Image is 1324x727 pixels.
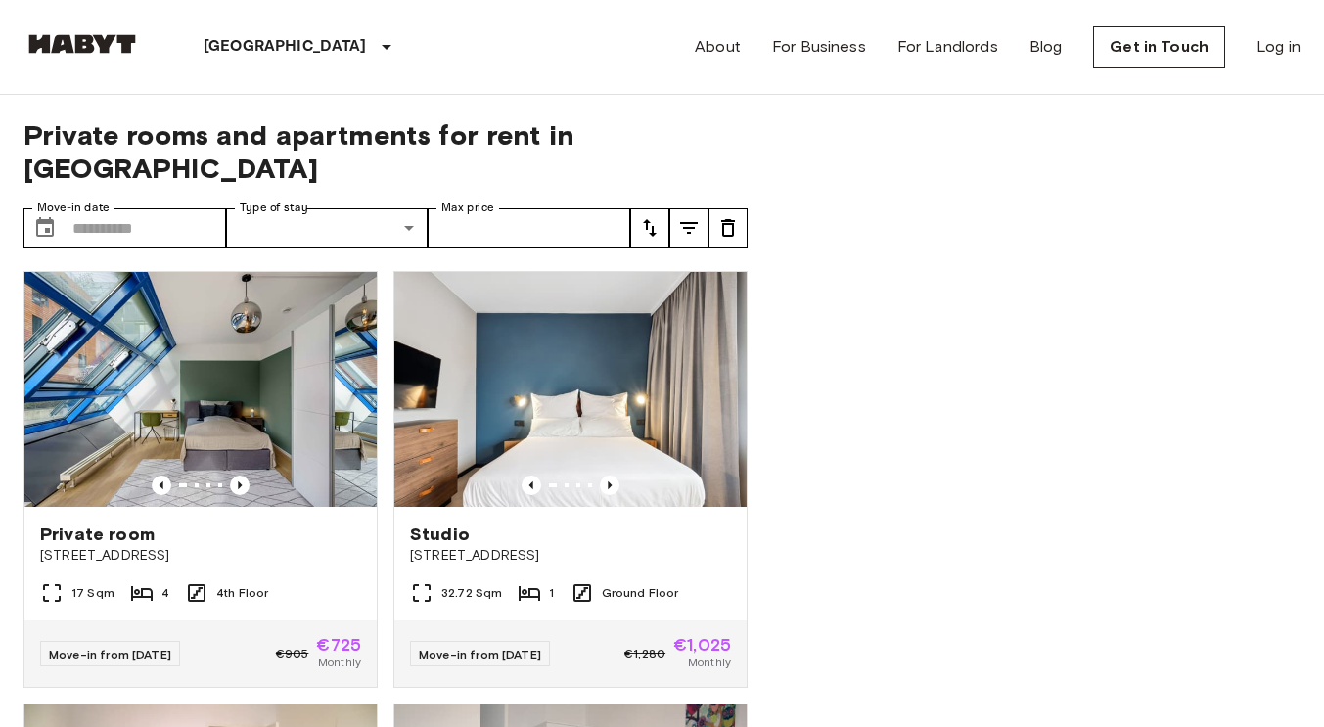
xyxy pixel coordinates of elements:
[410,546,731,566] span: [STREET_ADDRESS]
[602,584,679,602] span: Ground Floor
[316,636,361,654] span: €725
[40,523,155,546] span: Private room
[393,271,748,688] a: Marketing picture of unit DE-01-481-006-01Previous imagePrevious imageStudio[STREET_ADDRESS]32.72...
[772,35,866,59] a: For Business
[1093,26,1225,68] a: Get in Touch
[600,476,619,495] button: Previous image
[37,200,110,216] label: Move-in date
[522,476,541,495] button: Previous image
[897,35,998,59] a: For Landlords
[216,584,268,602] span: 4th Floor
[23,34,141,54] img: Habyt
[49,647,171,661] span: Move-in from [DATE]
[441,584,502,602] span: 32.72 Sqm
[688,654,731,671] span: Monthly
[669,208,708,248] button: tune
[318,654,361,671] span: Monthly
[1029,35,1063,59] a: Blog
[441,200,494,216] label: Max price
[276,645,309,662] span: €905
[708,208,748,248] button: tune
[410,523,470,546] span: Studio
[240,200,308,216] label: Type of stay
[230,476,250,495] button: Previous image
[24,272,377,507] img: Marketing picture of unit DE-01-010-002-01HF
[673,636,731,654] span: €1,025
[161,584,169,602] span: 4
[40,546,361,566] span: [STREET_ADDRESS]
[624,645,665,662] span: €1,280
[204,35,367,59] p: [GEOGRAPHIC_DATA]
[23,118,748,185] span: Private rooms and apartments for rent in [GEOGRAPHIC_DATA]
[25,208,65,248] button: Choose date
[152,476,171,495] button: Previous image
[630,208,669,248] button: tune
[695,35,741,59] a: About
[71,584,114,602] span: 17 Sqm
[394,272,747,507] img: Marketing picture of unit DE-01-481-006-01
[549,584,554,602] span: 1
[419,647,541,661] span: Move-in from [DATE]
[1256,35,1301,59] a: Log in
[23,271,378,688] a: Marketing picture of unit DE-01-010-002-01HFPrevious imagePrevious imagePrivate room[STREET_ADDRE...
